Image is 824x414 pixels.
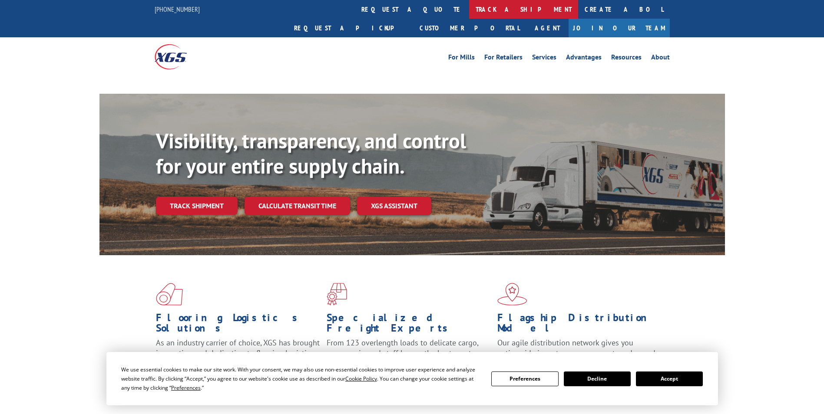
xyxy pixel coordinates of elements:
button: Decline [564,371,631,386]
div: We use essential cookies to make our site work. With your consent, we may also use non-essential ... [121,365,481,392]
span: As an industry carrier of choice, XGS has brought innovation and dedication to flooring logistics... [156,338,320,368]
span: Preferences [171,384,201,391]
button: Preferences [491,371,558,386]
a: For Mills [448,54,475,63]
a: Advantages [566,54,602,63]
h1: Flooring Logistics Solutions [156,312,320,338]
img: xgs-icon-focused-on-flooring-red [327,283,347,306]
img: xgs-icon-flagship-distribution-model-red [497,283,527,306]
a: Calculate transit time [245,197,350,215]
a: Customer Portal [413,19,526,37]
div: Cookie Consent Prompt [106,352,718,405]
a: For Retailers [484,54,523,63]
h1: Specialized Freight Experts [327,312,491,338]
a: Join Our Team [569,19,670,37]
h1: Flagship Distribution Model [497,312,662,338]
span: Our agile distribution network gives you nationwide inventory management on demand. [497,338,657,358]
a: Track shipment [156,197,238,215]
a: About [651,54,670,63]
a: XGS ASSISTANT [357,197,431,215]
a: Resources [611,54,642,63]
p: From 123 overlength loads to delicate cargo, our experienced staff knows the best way to move you... [327,338,491,376]
a: Agent [526,19,569,37]
button: Accept [636,371,703,386]
a: [PHONE_NUMBER] [155,5,200,13]
a: Services [532,54,556,63]
img: xgs-icon-total-supply-chain-intelligence-red [156,283,183,306]
b: Visibility, transparency, and control for your entire supply chain. [156,127,466,179]
a: Request a pickup [288,19,413,37]
span: Cookie Policy [345,375,377,382]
